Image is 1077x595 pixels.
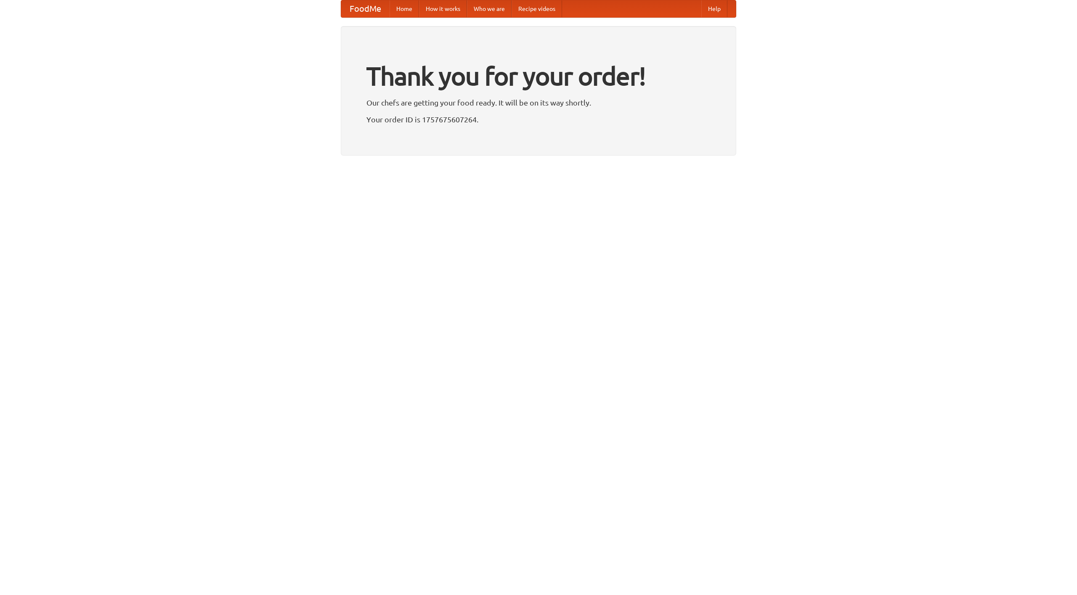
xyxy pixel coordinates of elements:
h1: Thank you for your order! [366,56,711,96]
a: Help [701,0,727,17]
a: FoodMe [341,0,390,17]
p: Your order ID is 1757675607264. [366,113,711,126]
a: Home [390,0,419,17]
a: Who we are [467,0,512,17]
a: How it works [419,0,467,17]
p: Our chefs are getting your food ready. It will be on its way shortly. [366,96,711,109]
a: Recipe videos [512,0,562,17]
